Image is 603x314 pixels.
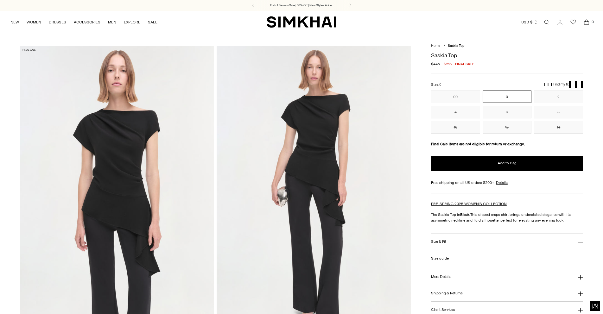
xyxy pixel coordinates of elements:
[431,121,480,134] button: 10
[483,106,532,118] button: 6
[431,61,440,67] s: $445
[483,91,532,103] button: 0
[431,180,583,185] div: Free shipping on all US orders $200+
[431,44,440,48] a: Home
[431,53,583,58] h1: Saskia Top
[496,180,508,185] a: Details
[431,91,480,103] button: 00
[431,212,583,223] p: The Saskia Top in This draped crepe shirt brings understated elegance with its asymmetric necklin...
[431,240,446,244] h3: Size & Fit
[431,269,583,285] button: More Details
[431,142,525,146] strong: Final Sale items are not eligible for return or exchange.
[554,16,566,28] a: Go to the account page
[49,15,66,29] a: DRESSES
[27,15,41,29] a: WOMEN
[431,82,441,88] label: Size:
[10,15,19,29] a: NEW
[267,16,336,28] a: SIMKHAI
[439,83,441,87] span: 0
[534,106,583,118] button: 8
[534,121,583,134] button: 14
[534,91,583,103] button: 2
[540,16,553,28] a: Open search modal
[580,16,593,28] a: Open cart modal
[431,285,583,301] button: Shipping & Returns
[431,275,451,279] h3: More Details
[444,61,453,67] span: $222
[431,291,463,295] h3: Shipping & Returns
[108,15,116,29] a: MEN
[148,15,157,29] a: SALE
[431,106,480,118] button: 4
[483,121,532,134] button: 12
[431,308,455,312] h3: Client Services
[74,15,100,29] a: ACCESSORIES
[444,43,445,49] div: /
[521,15,538,29] button: USD $
[431,43,583,49] nav: breadcrumbs
[431,202,507,206] a: PRE-SPRING 2025 WOMEN'S COLLECTION
[448,44,465,48] span: Saskia Top
[124,15,140,29] a: EXPLORE
[590,19,595,25] span: 0
[567,16,580,28] a: Wishlist
[460,212,470,217] strong: Black.
[431,234,583,250] button: Size & Fit
[431,255,449,261] a: Size guide
[431,156,583,171] button: Add to Bag
[498,160,517,166] span: Add to Bag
